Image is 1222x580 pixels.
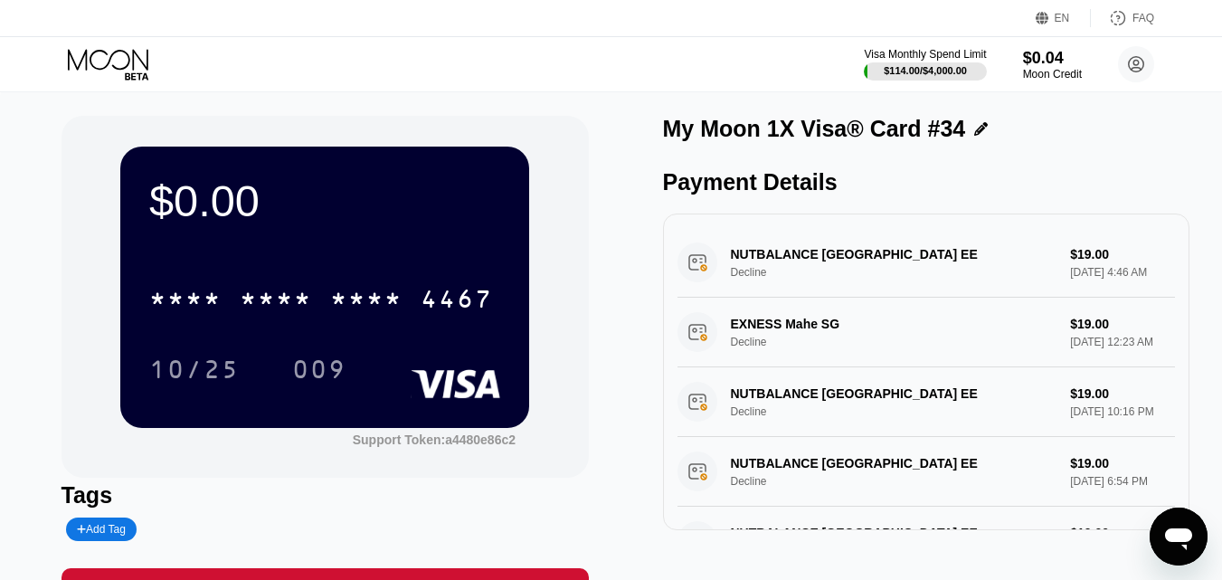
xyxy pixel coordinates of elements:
div: Payment Details [663,169,1190,195]
div: Moon Credit [1023,68,1082,81]
div: FAQ [1132,12,1154,24]
div: EN [1036,9,1091,27]
div: FAQ [1091,9,1154,27]
div: Add Tag [66,518,137,541]
div: My Moon 1X Visa® Card #34 [663,116,966,142]
div: $0.04Moon Credit [1023,49,1082,81]
div: 009 [292,357,346,386]
div: 4467 [421,287,493,316]
div: Visa Monthly Spend Limit$114.00/$4,000.00 [864,48,986,81]
div: Support Token:a4480e86c2 [353,433,516,447]
div: Add Tag [77,523,126,536]
div: $0.00 [149,176,500,226]
div: EN [1055,12,1070,24]
div: 10/25 [149,357,240,386]
div: $114.00 / $4,000.00 [884,65,967,76]
div: Visa Monthly Spend Limit [864,48,986,61]
iframe: Button to launch messaging window [1150,508,1208,566]
div: Support Token: a4480e86c2 [353,433,516,447]
div: 009 [279,347,360,392]
div: 10/25 [136,347,253,392]
div: $0.04 [1023,49,1082,68]
div: Tags [62,482,589,509]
